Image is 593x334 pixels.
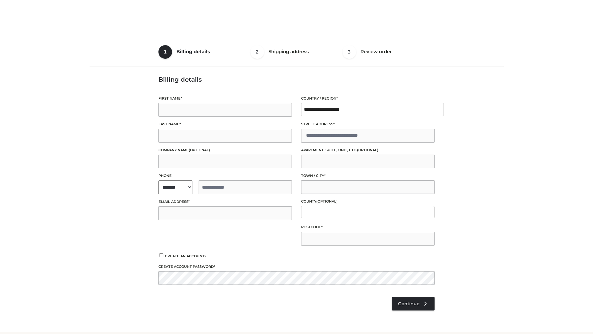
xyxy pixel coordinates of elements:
span: (optional) [357,148,378,152]
label: Town / City [301,173,435,179]
span: 3 [343,45,356,59]
span: 1 [158,45,172,59]
label: Create account password [158,264,435,270]
span: Create an account? [165,254,207,258]
label: Apartment, suite, unit, etc. [301,147,435,153]
label: Company name [158,147,292,153]
input: Create an account? [158,253,164,257]
span: 2 [250,45,264,59]
label: Country / Region [301,96,435,101]
label: County [301,199,435,204]
span: Review order [360,49,392,54]
span: (optional) [189,148,210,152]
span: (optional) [316,199,338,203]
a: Continue [392,297,435,310]
span: Billing details [176,49,210,54]
label: Postcode [301,224,435,230]
span: Shipping address [268,49,309,54]
label: Last name [158,121,292,127]
label: Street address [301,121,435,127]
label: Phone [158,173,292,179]
h3: Billing details [158,76,435,83]
label: First name [158,96,292,101]
span: Continue [398,301,419,306]
label: Email address [158,199,292,205]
